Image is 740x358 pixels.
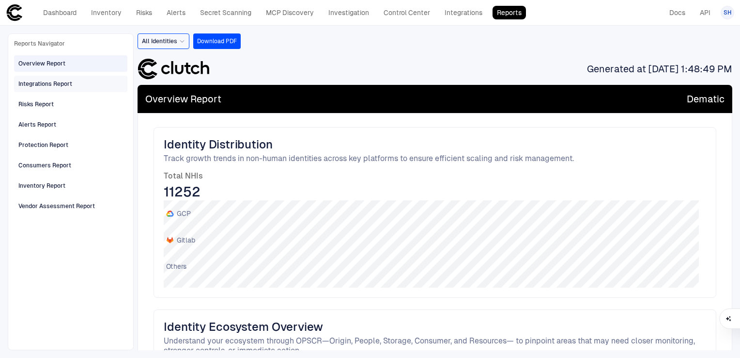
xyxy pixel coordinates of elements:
[665,6,690,19] a: Docs
[145,93,221,105] span: Overview Report
[142,37,177,45] span: All Identities
[324,6,373,19] a: Investigation
[193,33,241,49] button: Download PDF
[695,6,715,19] a: API
[721,6,734,19] button: SH
[18,141,68,149] div: Protection Report
[164,183,706,200] span: 11252
[587,63,732,75] span: Generated at [DATE] 1:48:49 PM
[18,120,56,129] div: Alerts Report
[196,6,256,19] a: Secret Scanning
[164,320,706,334] span: Identity Ecosystem Overview
[18,161,71,170] div: Consumers Report
[164,171,706,181] span: Total NHIs
[87,6,126,19] a: Inventory
[379,6,434,19] a: Control Center
[18,59,65,68] div: Overview Report
[18,100,54,109] div: Risks Report
[262,6,318,19] a: MCP Discovery
[724,9,732,16] span: SH
[18,181,65,190] div: Inventory Report
[164,137,706,152] span: Identity Distribution
[132,6,156,19] a: Risks
[164,336,706,356] span: Understand your ecosystem through OPSCR—Origin, People, Storage, Consumer, and Resources— to pinp...
[14,40,65,48] span: Reports Navigator
[687,93,725,105] span: Dematic
[18,80,72,88] div: Integrations Report
[440,6,487,19] a: Integrations
[162,6,190,19] a: Alerts
[39,6,81,19] a: Dashboard
[493,6,526,19] a: Reports
[164,154,706,163] span: Track growth trends in non-human identities across key platforms to ensure efficient scaling and ...
[18,202,95,211] div: Vendor Assessment Report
